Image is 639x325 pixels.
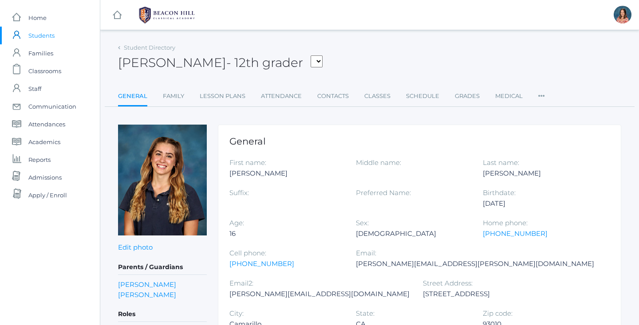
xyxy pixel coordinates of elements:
[28,98,76,115] span: Communication
[356,228,469,239] div: [DEMOGRAPHIC_DATA]
[229,309,244,317] label: City:
[356,249,376,257] label: Email:
[118,279,176,290] a: [PERSON_NAME]
[423,289,536,299] div: [STREET_ADDRESS]
[229,279,253,287] label: Email2:
[229,259,294,268] a: [PHONE_NUMBER]
[356,258,594,269] div: [PERSON_NAME][EMAIL_ADDRESS][PERSON_NAME][DOMAIN_NAME]
[483,309,513,317] label: Zip code:
[28,151,51,168] span: Reports
[28,9,47,27] span: Home
[28,186,67,204] span: Apply / Enroll
[261,87,302,105] a: Attendance
[356,158,401,167] label: Middle name:
[317,87,349,105] a: Contacts
[28,80,41,98] span: Staff
[118,87,147,106] a: General
[124,44,175,51] a: Student Directory
[229,228,343,239] div: 16
[118,243,153,251] a: Edit photo
[483,219,528,227] label: Home phone:
[356,219,369,227] label: Sex:
[28,27,55,44] span: Students
[229,158,266,167] label: First name:
[118,125,207,235] img: Ana Burke
[28,133,60,151] span: Academics
[455,87,480,105] a: Grades
[356,188,411,197] label: Preferred Name:
[229,188,249,197] label: Suffix:
[483,168,596,179] div: [PERSON_NAME]
[483,198,596,209] div: [DATE]
[229,219,244,227] label: Age:
[229,249,266,257] label: Cell phone:
[118,260,207,275] h5: Parents / Guardians
[483,229,548,238] a: [PHONE_NUMBER]
[28,115,65,133] span: Attendances
[614,6,631,23] div: Jennifer Jenkins
[229,289,410,299] div: [PERSON_NAME][EMAIL_ADDRESS][DOMAIN_NAME]
[28,168,62,186] span: Admissions
[200,87,245,105] a: Lesson Plans
[226,55,303,70] span: - 12th grader
[134,4,200,26] img: BHCALogos-05-308ed15e86a5a0abce9b8dd61676a3503ac9727e845dece92d48e8588c001991.png
[364,87,390,105] a: Classes
[118,307,207,322] h5: Roles
[163,87,184,105] a: Family
[28,62,61,80] span: Classrooms
[495,87,523,105] a: Medical
[356,309,375,317] label: State:
[118,290,176,300] a: [PERSON_NAME]
[406,87,439,105] a: Schedule
[423,279,473,287] label: Street Address:
[483,188,516,197] label: Birthdate:
[118,56,323,70] h2: [PERSON_NAME]
[229,168,343,179] div: [PERSON_NAME]
[229,136,610,146] h1: General
[28,44,53,62] span: Families
[483,158,519,167] label: Last name:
